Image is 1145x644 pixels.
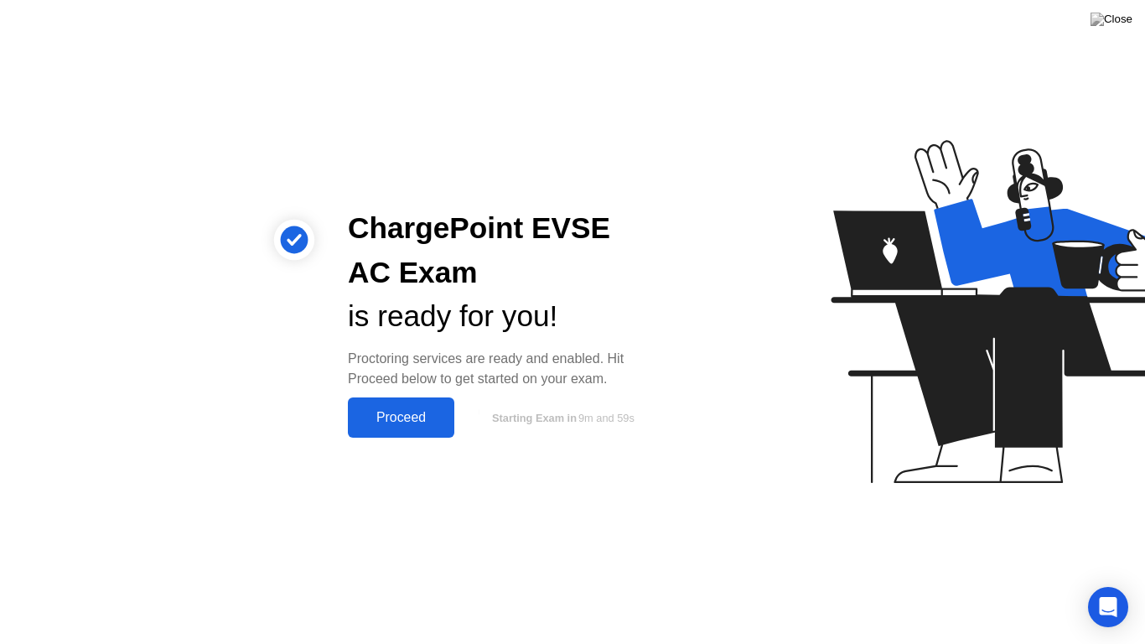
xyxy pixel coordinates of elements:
div: Proctoring services are ready and enabled. Hit Proceed below to get started on your exam. [348,349,660,389]
div: ChargePoint EVSE AC Exam [348,206,660,295]
div: Open Intercom Messenger [1088,587,1128,627]
span: 9m and 59s [578,412,635,424]
button: Starting Exam in9m and 59s [463,402,660,434]
div: is ready for you! [348,294,660,339]
div: Proceed [353,410,449,425]
button: Proceed [348,397,454,438]
img: Close [1091,13,1132,26]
